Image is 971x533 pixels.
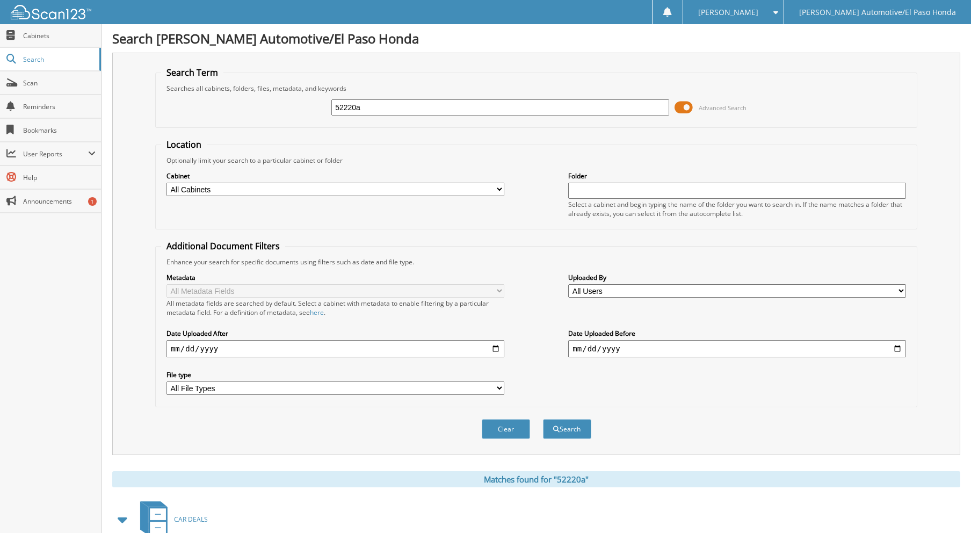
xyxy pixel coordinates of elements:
[23,197,96,206] span: Announcements
[543,419,591,439] button: Search
[568,200,906,218] div: Select a cabinet and begin typing the name of the folder you want to search in. If the name match...
[166,171,504,181] label: Cabinet
[166,340,504,357] input: start
[112,30,960,47] h1: Search [PERSON_NAME] Automotive/El Paso Honda
[23,173,96,182] span: Help
[166,273,504,282] label: Metadata
[698,9,758,16] span: [PERSON_NAME]
[23,31,96,40] span: Cabinets
[112,471,960,487] div: Matches found for "52220a"
[161,257,911,266] div: Enhance your search for specific documents using filters such as date and file type.
[11,5,91,19] img: scan123-logo-white.svg
[699,104,747,112] span: Advanced Search
[166,370,504,379] label: File type
[23,55,94,64] span: Search
[482,419,530,439] button: Clear
[161,84,911,93] div: Searches all cabinets, folders, files, metadata, and keywords
[161,240,285,252] legend: Additional Document Filters
[23,102,96,111] span: Reminders
[174,515,208,524] span: CAR DEALS
[568,340,906,357] input: end
[568,171,906,181] label: Folder
[161,156,911,165] div: Optionally limit your search to a particular cabinet or folder
[166,299,504,317] div: All metadata fields are searched by default. Select a cabinet with metadata to enable filtering b...
[23,78,96,88] span: Scan
[166,329,504,338] label: Date Uploaded After
[568,273,906,282] label: Uploaded By
[568,329,906,338] label: Date Uploaded Before
[310,308,324,317] a: here
[23,126,96,135] span: Bookmarks
[88,197,97,206] div: 1
[161,67,223,78] legend: Search Term
[799,9,956,16] span: [PERSON_NAME] Automotive/El Paso Honda
[23,149,88,159] span: User Reports
[161,139,207,150] legend: Location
